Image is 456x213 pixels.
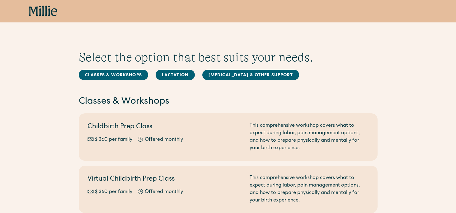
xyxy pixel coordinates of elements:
[87,174,242,185] h2: Virtual Childbirth Prep Class
[95,188,132,196] div: $ 360 per family
[145,188,183,196] div: Offered monthly
[87,122,242,132] h2: Childbirth Prep Class
[95,136,132,144] div: $ 360 per family
[79,166,378,213] a: Virtual Childbirth Prep Class$ 360 per familyOffered monthlyThis comprehensive workshop covers wh...
[202,70,299,80] a: [MEDICAL_DATA] & Other Support
[79,113,378,161] a: Childbirth Prep Class$ 360 per familyOffered monthlyThis comprehensive workshop covers what to ex...
[250,174,369,204] div: This comprehensive workshop covers what to expect during labor, pain management options, and how ...
[79,95,378,108] h2: Classes & Workshops
[79,70,148,80] a: Classes & Workshops
[145,136,183,144] div: Offered monthly
[250,122,369,152] div: This comprehensive workshop covers what to expect during labor, pain management options, and how ...
[156,70,195,80] a: Lactation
